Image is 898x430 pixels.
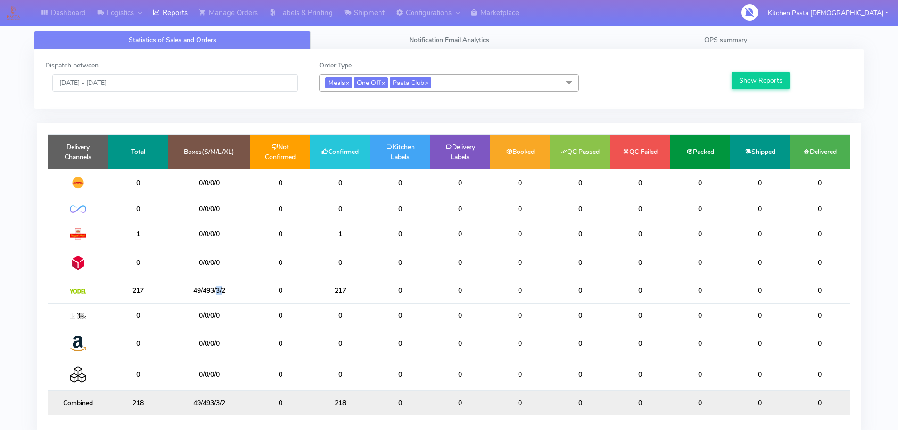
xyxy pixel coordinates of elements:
td: 0 [108,328,168,359]
td: 0 [610,169,670,196]
span: One Off [354,77,388,88]
td: Total [108,135,168,169]
td: 0 [250,169,310,196]
span: Notification Email Analytics [409,35,489,44]
td: 0 [250,303,310,328]
td: Not Confirmed [250,135,310,169]
label: Dispatch between [45,60,99,70]
td: Delivered [790,135,850,169]
td: 0 [490,278,550,303]
td: 0/0/0/0 [168,328,250,359]
td: 0 [790,359,850,390]
td: 0 [250,221,310,247]
td: 0 [550,278,610,303]
td: 0 [370,303,430,328]
td: 0 [610,303,670,328]
td: 0 [550,390,610,415]
td: Confirmed [310,135,370,169]
td: 0 [790,196,850,221]
td: 0 [370,196,430,221]
td: 0 [730,303,790,328]
td: 0 [550,169,610,196]
a: x [424,77,428,87]
ul: Tabs [34,31,864,49]
td: 0 [670,196,730,221]
td: 0 [370,221,430,247]
img: DPD [70,254,86,271]
td: 0 [670,278,730,303]
td: 0 [430,328,490,359]
td: 0 [250,359,310,390]
td: 217 [108,278,168,303]
td: 218 [108,390,168,415]
img: Collection [70,366,86,383]
td: 0 [670,221,730,247]
td: 0 [550,196,610,221]
td: Delivery Channels [48,135,108,169]
td: 0/0/0/0 [168,247,250,278]
td: Booked [490,135,550,169]
td: Combined [48,390,108,415]
input: Pick the Daterange [52,74,298,92]
img: OnFleet [70,205,86,213]
td: 0 [310,328,370,359]
td: 0 [550,359,610,390]
img: Royal Mail [70,228,86,240]
td: 0 [310,169,370,196]
td: 0 [490,196,550,221]
span: Pasta Club [390,77,431,88]
td: 0 [790,303,850,328]
td: 0 [550,221,610,247]
td: QC Failed [610,135,670,169]
td: 0 [430,221,490,247]
td: Boxes(S/M/L/XL) [168,135,250,169]
td: Delivery Labels [430,135,490,169]
img: Yodel [70,289,86,294]
td: 0 [310,303,370,328]
td: 217 [310,278,370,303]
td: 0 [670,303,730,328]
td: 0 [670,390,730,415]
td: 0 [490,221,550,247]
td: 0 [250,247,310,278]
td: 1 [108,221,168,247]
img: Amazon [70,335,86,352]
td: Packed [670,135,730,169]
td: Kitchen Labels [370,135,430,169]
td: 0 [610,278,670,303]
td: 0 [670,247,730,278]
td: 0 [550,303,610,328]
td: 0 [490,247,550,278]
td: 0 [310,247,370,278]
td: 0 [730,221,790,247]
td: 0 [370,390,430,415]
td: 0 [550,328,610,359]
td: 0 [490,169,550,196]
span: OPS summary [704,35,747,44]
td: 0 [250,328,310,359]
td: 0 [670,359,730,390]
td: 0 [670,169,730,196]
a: x [345,77,349,87]
td: 0 [730,390,790,415]
img: DHL [70,177,86,189]
label: Order Type [319,60,352,70]
td: 0 [730,278,790,303]
td: 0 [730,196,790,221]
td: 0 [730,328,790,359]
td: 0 [370,278,430,303]
td: 0 [610,328,670,359]
td: Shipped [730,135,790,169]
td: 0 [550,247,610,278]
span: Statistics of Sales and Orders [129,35,216,44]
td: 0 [610,247,670,278]
td: 0 [370,328,430,359]
td: 0 [430,196,490,221]
td: 0 [610,196,670,221]
td: 0 [370,169,430,196]
td: 0 [108,359,168,390]
td: 0 [430,278,490,303]
td: 0 [790,169,850,196]
td: 49/493/3/2 [168,390,250,415]
td: 0 [610,221,670,247]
